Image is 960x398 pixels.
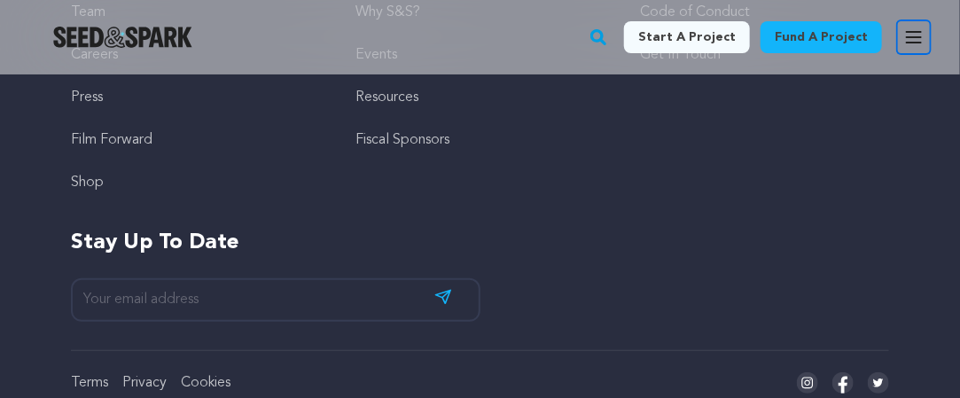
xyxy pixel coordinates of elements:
input: Your email address [71,278,480,322]
a: Press [71,90,103,105]
h5: Stay up to date [71,229,889,257]
a: Film Forward [71,133,152,147]
a: Fund a project [761,21,882,53]
a: Resources [355,90,418,105]
a: Cookies [181,376,230,390]
a: Fiscal Sponsors [355,133,449,147]
a: Start a project [624,21,750,53]
a: Terms [71,376,108,390]
a: Seed&Spark Homepage [53,27,192,48]
img: Seed&Spark Logo Dark Mode [53,27,192,48]
a: Privacy [122,376,167,390]
a: Shop [71,176,104,190]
